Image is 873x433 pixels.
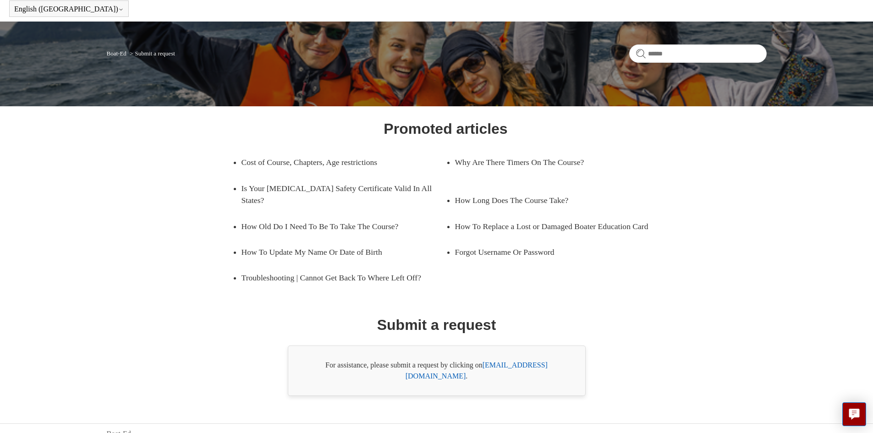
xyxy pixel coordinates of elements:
a: How Old Do I Need To Be To Take The Course? [242,214,432,239]
a: Cost of Course, Chapters, Age restrictions [242,149,432,175]
div: For assistance, please submit a request by clicking on . [288,345,586,396]
a: Why Are There Timers On The Course? [455,149,646,175]
li: Boat-Ed [107,50,128,57]
button: English ([GEOGRAPHIC_DATA]) [14,5,124,13]
button: Live chat [842,402,866,426]
input: Search [629,44,767,63]
a: How To Replace a Lost or Damaged Boater Education Card [455,214,659,239]
li: Submit a request [128,50,175,57]
a: Boat-Ed [107,50,126,57]
a: Troubleshooting | Cannot Get Back To Where Left Off? [242,265,446,290]
a: Is Your [MEDICAL_DATA] Safety Certificate Valid In All States? [242,175,446,214]
a: How To Update My Name Or Date of Birth [242,239,432,265]
h1: Promoted articles [384,118,507,140]
a: How Long Does The Course Take? [455,187,646,213]
h1: Submit a request [377,314,496,336]
a: Forgot Username Or Password [455,239,646,265]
